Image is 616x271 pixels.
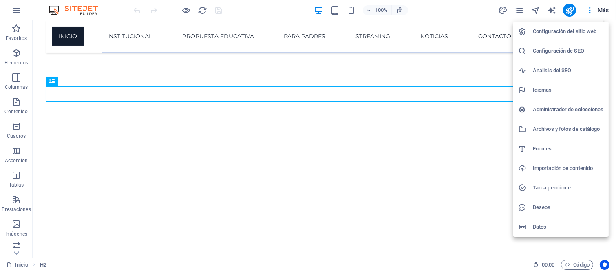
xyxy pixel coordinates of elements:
[533,26,604,36] h6: Configuración del sitio web
[533,124,604,134] h6: Archivos y fotos de catálogo
[533,222,604,232] h6: Datos
[533,163,604,173] h6: Importación de contenido
[533,144,604,154] h6: Fuentes
[533,66,604,75] h6: Análisis del SEO
[533,183,604,193] h6: Tarea pendiente
[533,46,604,56] h6: Configuración de SEO
[533,203,604,212] h6: Deseos
[533,105,604,115] h6: Administrador de colecciones
[533,85,604,95] h6: Idiomas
